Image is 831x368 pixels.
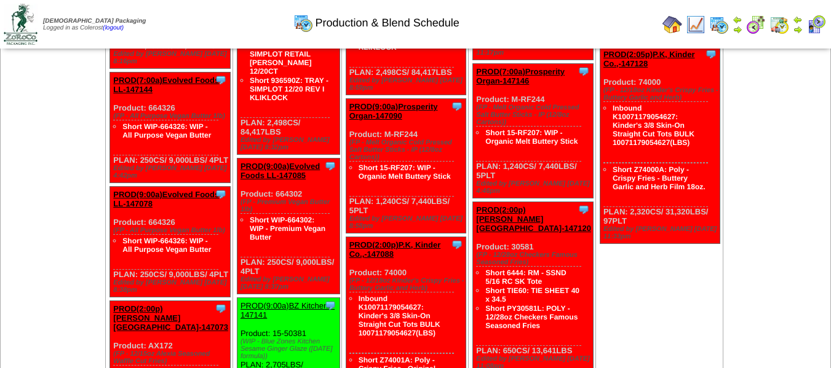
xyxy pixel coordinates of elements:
img: Tooltip [451,100,463,112]
a: PROD(2:00p)[PERSON_NAME][GEOGRAPHIC_DATA]-147073 [113,304,228,332]
img: calendarprod.gif [709,15,729,34]
img: arrowright.gif [733,25,742,34]
img: line_graph.gif [686,15,706,34]
a: Short 936488Z: BOX- SIMPLOT RETAIL [PERSON_NAME] 12/20CT [250,41,323,76]
img: arrowleft.gif [733,15,742,25]
a: PROD(9:00a)Evolved Foods LL-147078 [113,190,219,208]
img: Tooltip [451,238,463,251]
a: PROD(9:00a)Prosperity Organ-147090 [349,102,438,120]
a: PROD(7:00a)Evolved Foods LL-147144 [113,76,219,94]
div: Edited by [PERSON_NAME] [DATE] 8:59pm [349,77,466,92]
a: PROD(7:00a)Prosperity Organ-147146 [476,67,565,85]
div: Edited by [PERSON_NAME] [DATE] 4:42pm [113,165,229,179]
a: Inbound K10071179054627: Kinder's 3/8 Skin-On Straight Cut Tots BULK 10071179054627(LBS) [613,104,694,147]
a: PROD(2:00p)P.K, Kinder Co.,-147088 [349,240,441,259]
img: Tooltip [215,74,227,86]
a: PROD(9:00a)Evolved Foods LL-147085 [241,162,320,180]
div: Edited by [PERSON_NAME] [DATE] 8:37pm [241,276,340,291]
img: Tooltip [324,160,336,172]
img: Tooltip [578,65,590,77]
div: (FP - Premium Vegan Butter 1lb) [241,198,340,213]
a: Short 6444: RM - SSND 5/16 RC SK Tote [485,268,566,286]
a: (logout) [103,25,124,31]
div: Product: 74000 PLAN: 2,320CS / 31,320LBS / 97PLT [600,47,720,244]
div: Edited by [PERSON_NAME] [DATE] 11:33pm [603,225,720,240]
img: calendarprod.gif [293,13,313,33]
div: (FP - 12/28oz Checkers Famous Seasoned Fries) [476,251,592,266]
img: Tooltip [705,48,717,60]
div: Product: M-RF244 PLAN: 1,240CS / 7,440LBS / 5PLT [346,99,466,233]
img: calendarcustomer.gif [806,15,826,34]
img: Tooltip [215,302,227,315]
a: PROD(9:00a)BZ Kitchens-147141 [241,301,335,319]
div: Edited by [PERSON_NAME] [DATE] 8:16pm [113,50,229,65]
a: Short WIP-664326: WIP - All Purpose Vegan Butter [122,122,211,139]
a: Short 15-RF207: WIP - Organic Melt Buttery Stick [485,128,578,146]
span: [DEMOGRAPHIC_DATA] Packaging [43,18,146,25]
div: (FP - 12/18oz Kinder's Crispy Fries - Buttery Garlic and Herb) [603,87,720,101]
img: calendarinout.gif [769,15,789,34]
div: (FP - Melt Organic Cold Pressed Salt Butter Sticks - IP (12/8oz Cartons)) [349,139,466,161]
a: Short Z74000A: Poly - Crispy Fries - Buttery Garlic and Herb Film 18oz. [613,165,706,191]
img: zoroco-logo-small.webp [4,4,38,45]
div: (FP - All Purpose Vegan Butter 1lb) [113,227,229,234]
a: PROD(2:00p)[PERSON_NAME][GEOGRAPHIC_DATA]-147120 [476,205,591,233]
div: Edited by [PERSON_NAME] [DATE] 8:38pm [113,279,229,294]
a: Short TIE60: TIE SHEET 40 x 34.5 [485,286,579,303]
div: Edited by [PERSON_NAME] [DATE] 4:46pm [476,180,592,195]
img: arrowleft.gif [793,15,803,25]
div: (FP - 12/18oz Kinder's Crispy Fries - Buttery Garlic and Herb) [349,277,466,292]
img: calendarblend.gif [746,15,766,34]
img: Tooltip [324,299,336,311]
a: Short 936590Z: TRAY - SIMPLOT 12/20 REV I KLIKLOCK [250,76,328,102]
a: Short WIP-664326: WIP - All Purpose Vegan Butter [122,237,211,254]
a: Inbound K10071179054627: Kinder's 3/8 Skin-On Straight Cut Tots BULK 10071179054627(LBS) [359,294,440,337]
div: Product: 664326 PLAN: 250CS / 9,000LBS / 4PLT [110,187,230,297]
a: Short PY30581L: POLY - 12/28oz Checkers Famous Seasoned Fries [485,304,578,330]
div: Product: 664326 PLAN: 250CS / 9,000LBS / 4PLT [110,72,230,183]
img: arrowright.gif [793,25,803,34]
div: (FP - Melt Organic Cold Pressed Salt Butter Sticks - IP (12/8oz Cartons)) [476,104,592,126]
img: Tooltip [578,203,590,216]
span: Logged in as Colerost [43,18,146,31]
a: PROD(2:05p)P.K, Kinder Co.,-147128 [603,50,695,68]
div: Edited by [PERSON_NAME] [DATE] 8:32pm [241,136,340,151]
img: Tooltip [215,188,227,200]
div: Product: 664302 PLAN: 250CS / 9,000LBS / 4PLT [237,159,340,294]
a: Short WIP-664302: WIP - Premium Vegan Butter [250,216,325,241]
div: (FP - 12/15oz Alexia Seasoned Waffle Cut Fries) [113,350,229,365]
img: home.gif [662,15,682,34]
div: Product: M-RF244 PLAN: 1,240CS / 7,440LBS / 5PLT [473,64,593,198]
div: Edited by [PERSON_NAME] [DATE] 8:58pm [349,215,466,230]
a: Short 15-RF207: WIP - Organic Melt Buttery Stick [359,163,451,181]
div: (FP - All Purpose Vegan Butter 1lb) [113,112,229,120]
div: (WIP - Blue Zones Kitchen Sesame Ginger Glaze ([DATE] formula)) [241,338,340,360]
span: Production & Blend Schedule [316,17,459,29]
